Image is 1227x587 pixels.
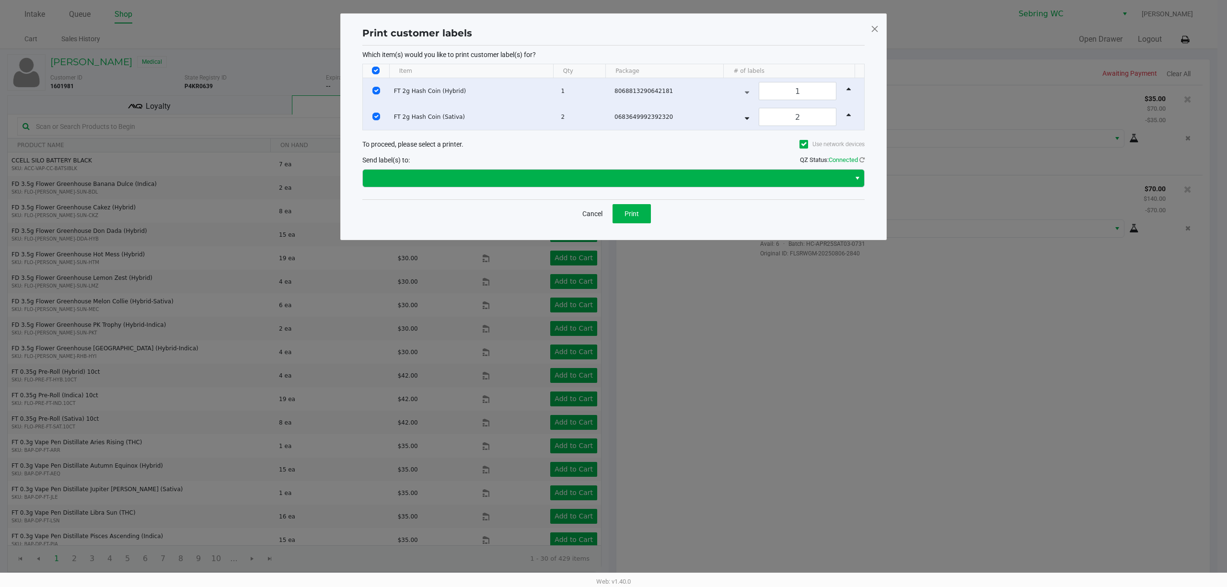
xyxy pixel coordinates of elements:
span: To proceed, please select a printer. [362,140,463,148]
button: Print [613,204,651,223]
span: Print [625,210,639,218]
td: 8068813290642181 [610,78,730,104]
th: Qty [553,64,605,78]
td: FT 2g Hash Coin (Sativa) [390,104,557,130]
p: Which item(s) would you like to print customer label(s) for? [362,50,865,59]
th: Package [605,64,723,78]
td: FT 2g Hash Coin (Hybrid) [390,78,557,104]
td: 1 [556,78,610,104]
td: 0683649992392320 [610,104,730,130]
th: # of labels [723,64,855,78]
td: 2 [556,104,610,130]
input: Select Row [372,113,380,120]
input: Select All Rows [372,67,380,74]
span: Web: v1.40.0 [596,578,631,585]
button: Select [850,170,864,187]
label: Use network devices [799,140,865,149]
button: Cancel [576,204,609,223]
span: QZ Status: [800,156,865,163]
th: Item [389,64,553,78]
span: Send label(s) to: [362,156,410,164]
input: Select Row [372,87,380,94]
h1: Print customer labels [362,26,472,40]
div: Data table [363,64,864,130]
span: Connected [829,156,858,163]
